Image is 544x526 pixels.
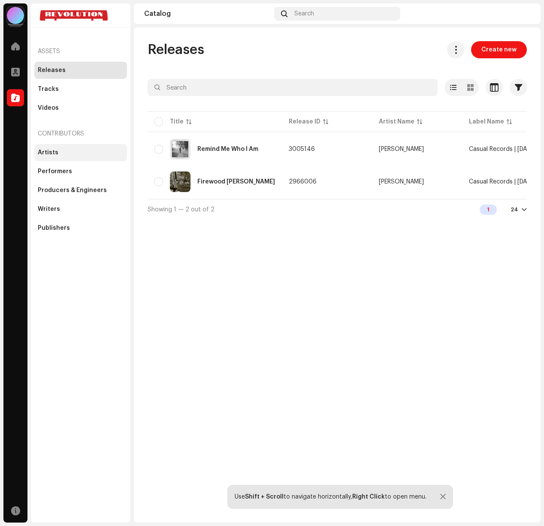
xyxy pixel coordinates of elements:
div: Performers [38,168,72,175]
re-m-nav-item: Performers [34,163,127,180]
div: Title [170,117,184,126]
re-a-nav-header: Contributors [34,123,127,144]
img: 844031c6-a2c5-43b2-bcc6-6d4a80fe5b64 [170,139,190,159]
button: Create new [471,41,527,58]
span: Releases [148,41,204,58]
div: 24 [511,206,518,213]
div: Publishers [38,225,70,231]
div: Tracks [38,86,59,93]
div: Artists [38,149,58,156]
re-m-nav-item: Producers & Engineers [34,182,127,199]
div: Catalog [144,10,271,17]
re-a-nav-header: Assets [34,41,127,62]
span: Search [294,10,314,17]
div: Producers & Engineers [38,187,107,194]
div: Label Name [469,117,504,126]
re-m-nav-item: Artists [34,144,127,161]
strong: Right Click [352,494,385,500]
span: Showing 1 — 2 out of 2 [148,207,215,213]
re-m-nav-item: Publishers [34,219,127,237]
div: Artist Name [379,117,414,126]
div: Releases [38,67,66,74]
re-m-nav-item: Videos [34,99,127,117]
re-m-nav-item: Tracks [34,81,127,98]
input: Search [148,79,438,96]
span: Johnny Dailey [379,146,455,152]
span: 2966006 [289,179,317,185]
strong: Shift + Scroll [245,494,284,500]
re-m-nav-item: Writers [34,201,127,218]
div: [PERSON_NAME] [379,179,424,185]
div: Firewood Joe [197,179,275,185]
div: Remind Me Who I Am [197,146,258,152]
span: 3005146 [289,146,315,152]
div: [PERSON_NAME] [379,146,424,152]
re-m-nav-item: Releases [34,62,127,79]
div: Release ID [289,117,320,126]
span: Johnny Dailey [379,179,455,185]
img: 1c8e6360-d57d-42b3-b1b4-7a181958ccb7 [517,7,530,21]
div: Writers [38,206,60,213]
img: 9054e2a0-94ce-4462-a319-b6526f615521 [170,171,190,192]
div: Videos [38,105,59,111]
div: 1 [480,204,497,215]
div: Use to navigate horizontally, to open menu. [235,493,426,500]
span: Create new [481,41,517,58]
